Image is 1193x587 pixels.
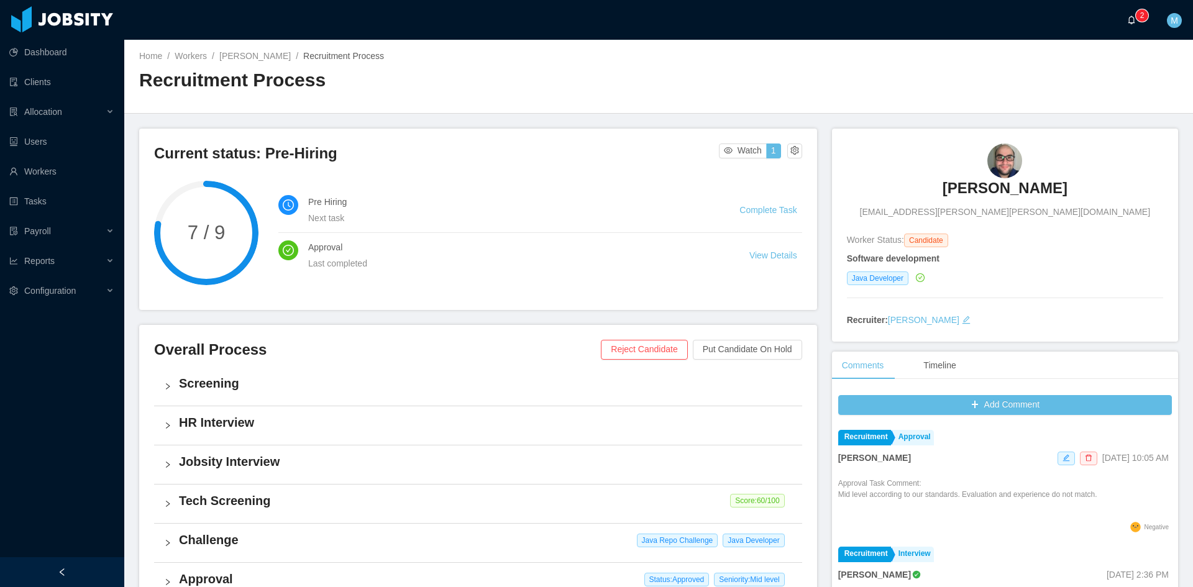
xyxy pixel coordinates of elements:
[9,189,114,214] a: icon: profileTasks
[24,286,76,296] span: Configuration
[164,422,171,429] i: icon: right
[766,143,781,158] button: 1
[24,256,55,266] span: Reports
[847,315,888,325] strong: Recruiter:
[9,70,114,94] a: icon: auditClients
[308,240,720,254] h4: Approval
[9,107,18,116] i: icon: solution
[164,383,171,390] i: icon: right
[212,51,214,61] span: /
[838,395,1172,415] button: icon: plusAdd Comment
[9,286,18,295] i: icon: setting
[308,257,720,270] div: Last completed
[219,51,291,61] a: [PERSON_NAME]
[9,257,18,265] i: icon: line-chart
[892,547,934,562] a: Interview
[308,211,710,225] div: Next task
[154,445,802,484] div: icon: rightJobsity Interview
[601,340,687,360] button: Reject Candidate
[847,271,908,285] span: Java Developer
[838,453,911,463] strong: [PERSON_NAME]
[916,273,925,282] i: icon: check-circle
[303,51,384,61] span: Recruitment Process
[888,315,959,325] a: [PERSON_NAME]
[9,40,114,65] a: icon: pie-chartDashboard
[847,235,904,245] span: Worker Status:
[154,143,719,163] h3: Current status: Pre-Hiring
[719,143,767,158] button: icon: eyeWatch
[9,159,114,184] a: icon: userWorkers
[24,107,62,117] span: Allocation
[179,414,792,431] h4: HR Interview
[644,573,710,586] span: Status: Approved
[154,367,802,406] div: icon: rightScreening
[164,461,171,468] i: icon: right
[892,430,934,445] a: Approval
[1063,454,1070,462] i: icon: edit
[943,178,1067,198] h3: [PERSON_NAME]
[730,494,784,507] span: Score: 60 /100
[1102,453,1169,463] span: [DATE] 10:05 AM
[838,430,891,445] a: Recruitment
[179,492,792,509] h4: Tech Screening
[749,250,797,260] a: View Details
[962,316,971,324] i: icon: edit
[154,223,258,242] span: 7 / 9
[296,51,298,61] span: /
[164,539,171,547] i: icon: right
[24,226,51,236] span: Payroll
[838,547,891,562] a: Recruitment
[154,406,802,445] div: icon: rightHR Interview
[283,245,294,256] i: icon: check-circle
[179,453,792,470] h4: Jobsity Interview
[714,573,784,586] span: Seniority: Mid level
[1145,524,1169,530] span: Negative
[154,524,802,562] div: icon: rightChallenge
[987,143,1022,178] img: 24d3d4e4-4d43-4cdd-81e6-56eca7f9954e.jpeg
[283,199,294,211] i: icon: clock-circle
[139,51,162,61] a: Home
[832,352,894,380] div: Comments
[179,531,792,548] h4: Challenge
[154,485,802,523] div: icon: rightTech Screening
[723,534,784,547] span: Java Developer
[9,227,18,235] i: icon: file-protect
[904,234,948,247] span: Candidate
[175,51,207,61] a: Workers
[838,478,1097,519] div: Approval Task Comment:
[1107,570,1169,580] span: [DATE] 2:36 PM
[847,253,939,263] strong: Software development
[9,129,114,154] a: icon: robotUsers
[860,206,1151,219] span: [EMAIL_ADDRESS][PERSON_NAME][PERSON_NAME][DOMAIN_NAME]
[167,51,170,61] span: /
[1085,454,1092,462] i: icon: delete
[308,195,710,209] h4: Pre Hiring
[1127,16,1136,24] i: icon: bell
[1140,9,1145,22] p: 2
[739,205,797,215] a: Complete Task
[838,489,1097,500] p: Mid level according to our standards. Evaluation and experience do not match.
[179,375,792,392] h4: Screening
[1171,13,1178,28] span: M
[913,273,925,283] a: icon: check-circle
[164,578,171,586] i: icon: right
[164,500,171,507] i: icon: right
[637,534,718,547] span: Java Repo Challenge
[139,68,659,93] h2: Recruitment Process
[787,143,802,158] button: icon: setting
[693,340,802,360] button: Put Candidate On Hold
[154,340,601,360] h3: Overall Process
[838,570,911,580] strong: [PERSON_NAME]
[1136,9,1148,22] sup: 2
[913,352,966,380] div: Timeline
[943,178,1067,206] a: [PERSON_NAME]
